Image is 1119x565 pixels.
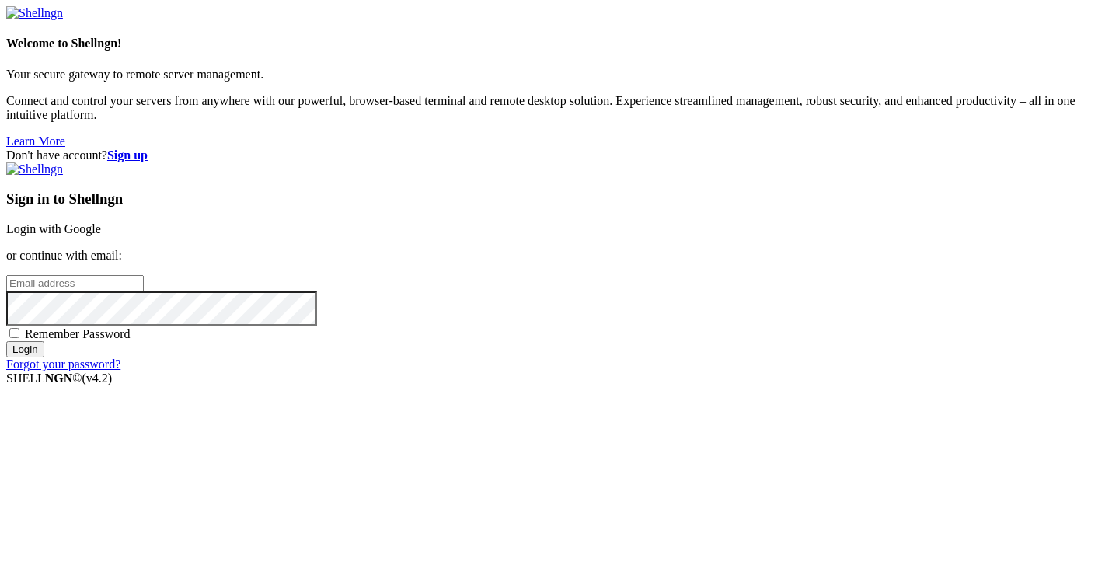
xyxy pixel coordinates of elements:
[6,357,120,371] a: Forgot your password?
[9,328,19,338] input: Remember Password
[6,162,63,176] img: Shellngn
[6,134,65,148] a: Learn More
[25,327,131,340] span: Remember Password
[6,37,1113,51] h4: Welcome to Shellngn!
[6,341,44,357] input: Login
[6,249,1113,263] p: or continue with email:
[6,94,1113,122] p: Connect and control your servers from anywhere with our powerful, browser-based terminal and remo...
[107,148,148,162] a: Sign up
[6,68,1113,82] p: Your secure gateway to remote server management.
[82,371,113,385] span: 4.2.0
[45,371,73,385] b: NGN
[6,222,101,235] a: Login with Google
[6,275,144,291] input: Email address
[6,148,1113,162] div: Don't have account?
[6,371,112,385] span: SHELL ©
[6,6,63,20] img: Shellngn
[6,190,1113,208] h3: Sign in to Shellngn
